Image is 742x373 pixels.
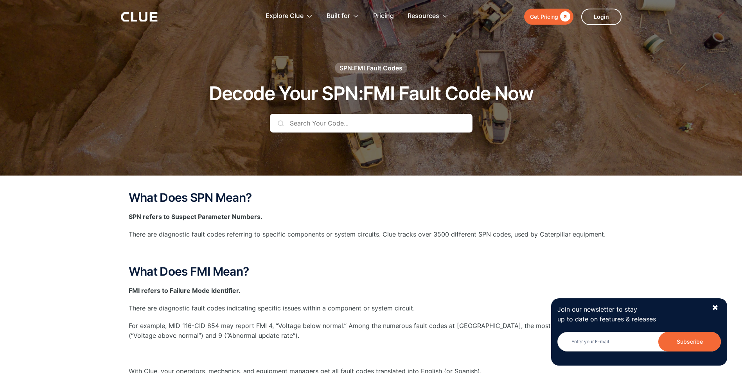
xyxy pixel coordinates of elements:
[373,4,394,29] a: Pricing
[129,265,614,278] h2: What Does FMI Mean?
[340,64,402,72] div: SPN:FMI Fault Codes
[327,4,359,29] div: Built for
[266,4,313,29] div: Explore Clue
[408,4,449,29] div: Resources
[129,303,614,313] p: There are diagnostic fault codes indicating specific issues within a component or system circuit.
[558,12,570,22] div: 
[658,332,721,351] input: Subscribe
[581,9,622,25] a: Login
[129,349,614,359] p: ‍
[557,332,721,359] form: Newsletter
[129,213,262,221] strong: SPN refers to Suspect Parameter Numbers.
[270,114,473,133] input: Search Your Code...
[557,305,704,324] p: Join our newsletter to stay up to date on features & releases
[129,230,614,239] p: There are diagnostic fault codes referring to specific components or system circuits. Clue tracks...
[524,9,573,25] a: Get Pricing
[530,12,558,22] div: Get Pricing
[266,4,304,29] div: Explore Clue
[557,332,721,351] input: Enter your E-mail
[129,191,614,204] h2: What Does SPN Mean?
[209,83,534,104] h1: Decode Your SPN:FMI Fault Code Now
[129,321,614,341] p: For example, MID 116-CID 854 may report FMI 4, “Voltage below normal.” Among the numerous fault c...
[129,287,241,294] strong: FMI refers to Failure Mode Identifier.
[408,4,439,29] div: Resources
[327,4,350,29] div: Built for
[129,247,614,257] p: ‍
[712,303,719,313] div: ✖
